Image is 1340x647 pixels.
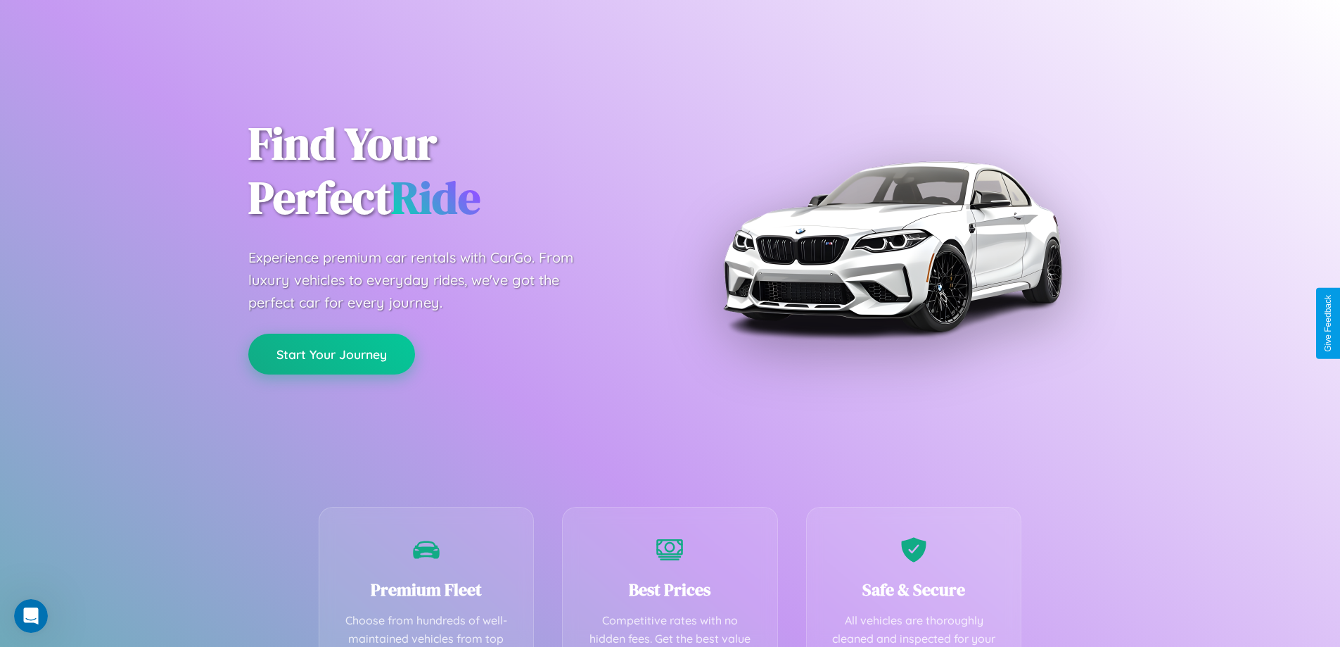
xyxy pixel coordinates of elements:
h3: Best Prices [584,578,756,601]
button: Start Your Journey [248,334,415,375]
div: Give Feedback [1323,295,1333,352]
p: Experience premium car rentals with CarGo. From luxury vehicles to everyday rides, we've got the ... [248,246,600,314]
iframe: Intercom live chat [14,599,48,633]
h1: Find Your Perfect [248,117,649,225]
h3: Premium Fleet [340,578,513,601]
img: Premium BMW car rental vehicle [716,70,1068,422]
span: Ride [391,167,480,228]
h3: Safe & Secure [828,578,1000,601]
